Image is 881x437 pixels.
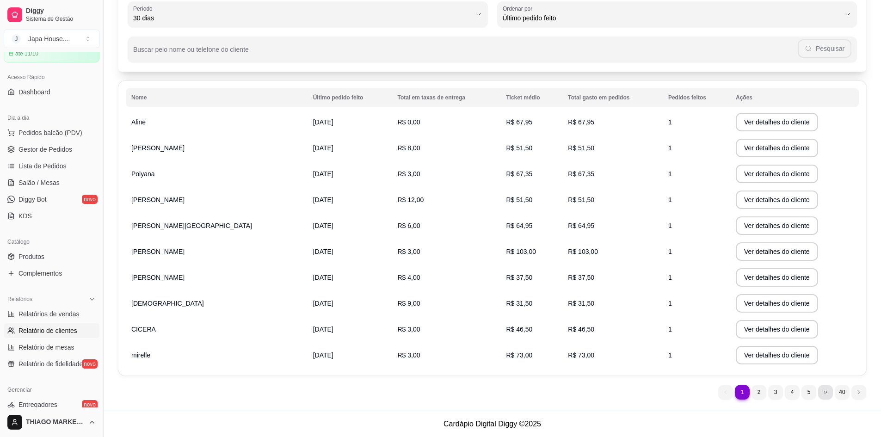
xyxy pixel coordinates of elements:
[736,165,818,183] button: Ver detalhes do cliente
[18,400,57,409] span: Entregadores
[308,88,392,107] th: Último pedido feito
[18,359,83,369] span: Relatório de fidelidade
[506,274,532,281] span: R$ 37,50
[18,128,82,137] span: Pedidos balcão (PDV)
[506,170,532,178] span: R$ 67,35
[313,274,333,281] span: [DATE]
[4,382,99,397] div: Gerenciar
[26,15,96,23] span: Sistema de Gestão
[568,248,598,255] span: R$ 103,00
[714,380,871,404] nav: pagination navigation
[18,195,47,204] span: Diggy Bot
[131,144,185,152] span: [PERSON_NAME]
[131,248,185,255] span: [PERSON_NAME]
[736,268,818,287] button: Ver detalhes do cliente
[4,70,99,85] div: Acesso Rápido
[752,385,766,400] li: pagination item 2
[506,351,532,359] span: R$ 73,00
[313,351,333,359] span: [DATE]
[18,309,80,319] span: Relatórios de vendas
[128,1,488,27] button: Período30 dias
[4,397,99,412] a: Entregadoresnovo
[131,274,185,281] span: [PERSON_NAME]
[736,294,818,313] button: Ver detalhes do cliente
[313,196,333,203] span: [DATE]
[736,139,818,157] button: Ver detalhes do cliente
[4,159,99,173] a: Lista de Pedidos
[133,13,471,23] span: 30 dias
[768,385,783,400] li: pagination item 3
[313,248,333,255] span: [DATE]
[397,351,420,359] span: R$ 3,00
[4,357,99,371] a: Relatório de fidelidadenovo
[568,351,594,359] span: R$ 73,00
[397,196,424,203] span: R$ 12,00
[7,295,32,303] span: Relatórios
[4,125,99,140] button: Pedidos balcão (PDV)
[568,196,594,203] span: R$ 51,50
[500,88,562,107] th: Ticket médio
[18,178,60,187] span: Salão / Mesas
[668,326,672,333] span: 1
[18,145,72,154] span: Gestor de Pedidos
[736,242,818,261] button: Ver detalhes do cliente
[506,248,536,255] span: R$ 103,00
[668,274,672,281] span: 1
[18,326,77,335] span: Relatório de clientes
[506,118,532,126] span: R$ 67,95
[133,49,798,58] input: Buscar pelo nome ou telefone do cliente
[313,300,333,307] span: [DATE]
[18,343,74,352] span: Relatório de mesas
[133,5,155,12] label: Período
[18,252,44,261] span: Produtos
[668,300,672,307] span: 1
[313,170,333,178] span: [DATE]
[397,326,420,333] span: R$ 3,00
[131,170,155,178] span: Polyana
[503,5,536,12] label: Ordenar por
[568,300,594,307] span: R$ 31,50
[28,34,70,43] div: Japa House. ...
[26,7,96,15] span: Diggy
[12,34,21,43] span: J
[663,88,730,107] th: Pedidos feitos
[4,111,99,125] div: Dia a dia
[104,411,881,437] footer: Cardápio Digital Diggy © 2025
[785,385,800,400] li: pagination item 4
[668,144,672,152] span: 1
[735,385,750,400] li: pagination item 1 active
[568,118,594,126] span: R$ 67,95
[568,274,594,281] span: R$ 37,50
[313,222,333,229] span: [DATE]
[397,222,420,229] span: R$ 6,00
[506,222,532,229] span: R$ 64,95
[4,411,99,433] button: THIAGO MARKETING
[736,191,818,209] button: Ver detalhes do cliente
[736,346,818,364] button: Ver detalhes do cliente
[503,13,841,23] span: Último pedido feito
[4,192,99,207] a: Diggy Botnovo
[4,209,99,223] a: KDS
[668,222,672,229] span: 1
[668,170,672,178] span: 1
[392,88,500,107] th: Total em taxas de entrega
[397,274,420,281] span: R$ 4,00
[4,307,99,321] a: Relatórios de vendas
[4,142,99,157] a: Gestor de Pedidos
[4,266,99,281] a: Complementos
[4,85,99,99] a: Dashboard
[668,248,672,255] span: 1
[4,4,99,26] a: DiggySistema de Gestão
[397,300,420,307] span: R$ 9,00
[18,161,67,171] span: Lista de Pedidos
[497,1,857,27] button: Ordenar porÚltimo pedido feito
[131,222,252,229] span: [PERSON_NAME][GEOGRAPHIC_DATA]
[131,300,204,307] span: [DEMOGRAPHIC_DATA]
[4,340,99,355] a: Relatório de mesas
[4,175,99,190] a: Salão / Mesas
[131,351,150,359] span: mirelle
[131,118,146,126] span: Aline
[131,326,156,333] span: CICERA
[397,144,420,152] span: R$ 8,00
[397,248,420,255] span: R$ 3,00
